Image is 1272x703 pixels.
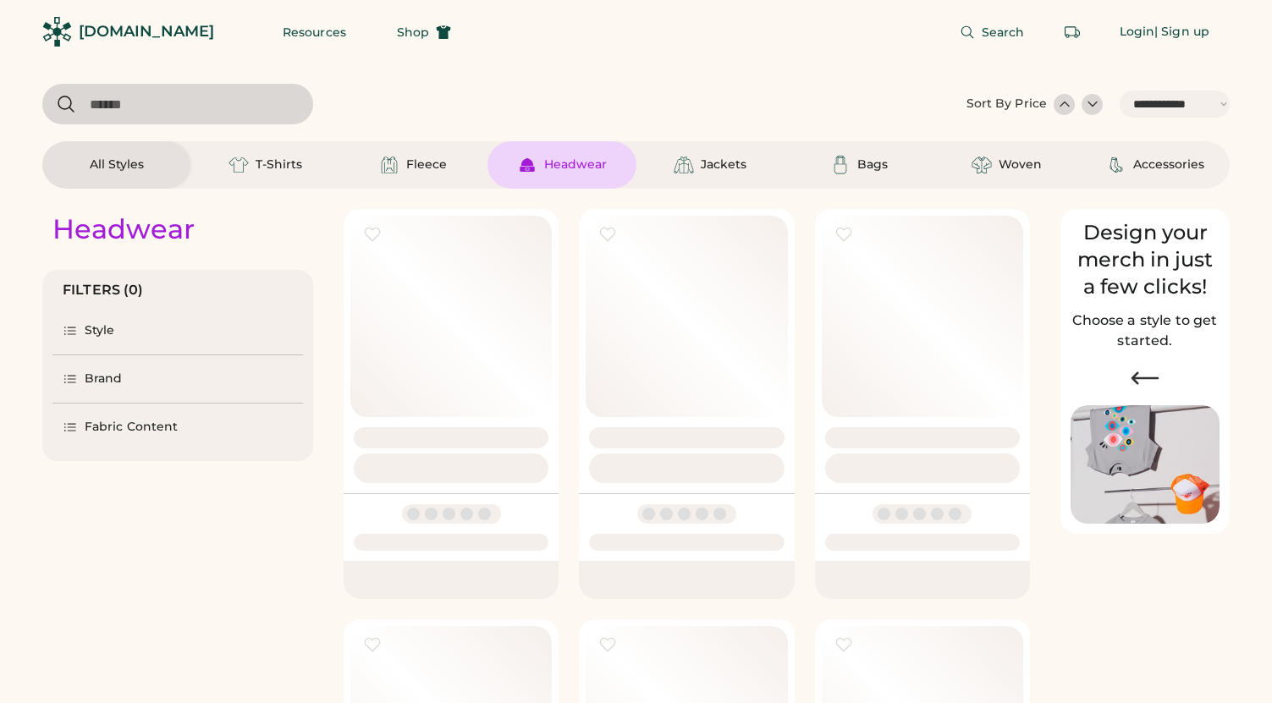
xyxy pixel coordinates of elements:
[701,157,746,173] div: Jackets
[982,26,1025,38] span: Search
[256,157,302,173] div: T-Shirts
[972,155,992,175] img: Woven Icon
[52,212,195,246] div: Headwear
[674,155,694,175] img: Jackets Icon
[999,157,1042,173] div: Woven
[42,17,72,47] img: Rendered Logo - Screens
[1071,310,1220,351] h2: Choose a style to get started.
[939,15,1045,49] button: Search
[229,155,249,175] img: T-Shirts Icon
[857,157,888,173] div: Bags
[85,322,115,339] div: Style
[1071,219,1220,300] div: Design your merch in just a few clicks!
[830,155,851,175] img: Bags Icon
[79,21,214,42] div: [DOMAIN_NAME]
[85,419,178,436] div: Fabric Content
[1106,155,1126,175] img: Accessories Icon
[63,280,144,300] div: FILTERS (0)
[377,15,471,49] button: Shop
[85,371,123,387] div: Brand
[1154,24,1209,41] div: | Sign up
[544,157,607,173] div: Headwear
[1071,405,1220,525] img: Image of Lisa Congdon Eye Print on T-Shirt and Hat
[90,157,144,173] div: All Styles
[406,157,447,173] div: Fleece
[1055,15,1089,49] button: Retrieve an order
[966,96,1047,113] div: Sort By Price
[517,155,537,175] img: Headwear Icon
[397,26,429,38] span: Shop
[262,15,366,49] button: Resources
[379,155,399,175] img: Fleece Icon
[1133,157,1204,173] div: Accessories
[1120,24,1155,41] div: Login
